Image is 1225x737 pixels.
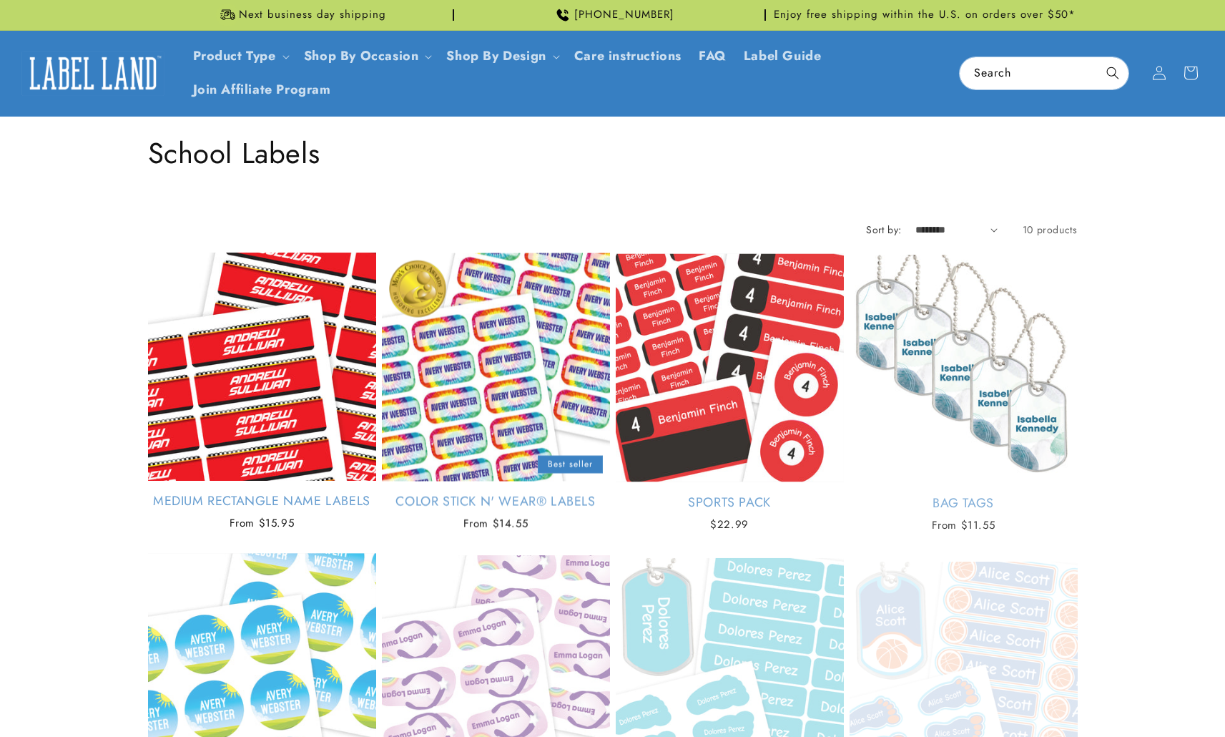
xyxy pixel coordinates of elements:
[616,493,844,509] a: Sports Pack
[382,493,610,509] a: Color Stick N' Wear® Labels
[574,8,674,22] span: [PHONE_NUMBER]
[566,39,690,73] a: Care instructions
[438,39,565,73] summary: Shop By Design
[239,8,386,22] span: Next business day shipping
[574,48,682,64] span: Care instructions
[148,493,376,509] a: Medium Rectangle Name Labels
[185,73,340,107] a: Join Affiliate Program
[866,223,901,237] label: Sort by:
[446,47,546,65] a: Shop By Design
[295,39,438,73] summary: Shop By Occasion
[185,39,295,73] summary: Product Type
[744,48,822,64] span: Label Guide
[148,135,1078,172] h1: School Labels
[699,48,727,64] span: FAQ
[16,46,170,101] a: Label Land
[735,39,830,73] a: Label Guide
[850,493,1078,509] a: Bag Tags
[304,48,419,64] span: Shop By Occasion
[690,39,735,73] a: FAQ
[193,82,331,98] span: Join Affiliate Program
[1023,223,1078,237] span: 10 products
[21,51,164,95] img: Label Land
[193,47,276,65] a: Product Type
[1097,57,1128,89] button: Search
[774,8,1076,22] span: Enjoy free shipping within the U.S. on orders over $50*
